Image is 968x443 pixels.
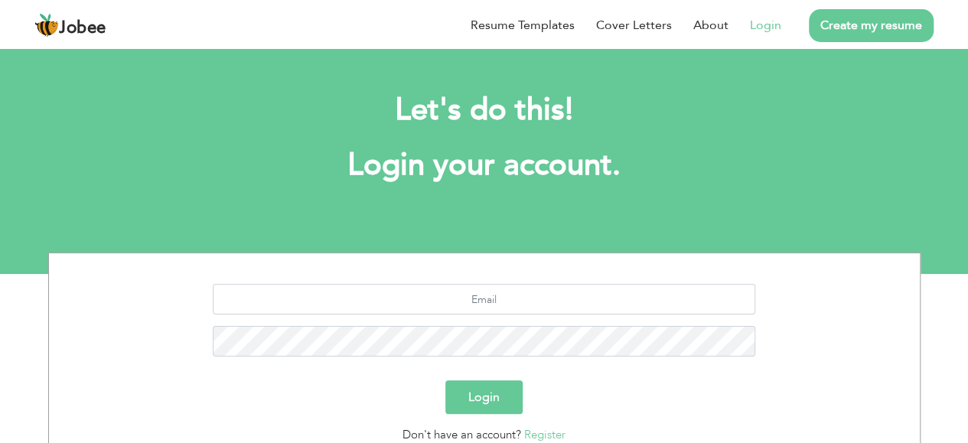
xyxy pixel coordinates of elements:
[445,380,523,414] button: Login
[213,284,755,314] input: Email
[693,16,728,34] a: About
[34,13,59,37] img: jobee.io
[59,20,106,37] span: Jobee
[596,16,672,34] a: Cover Letters
[809,9,934,42] a: Create my resume
[34,13,106,37] a: Jobee
[71,90,898,130] h2: Let's do this!
[71,145,898,185] h1: Login your account.
[524,427,565,442] a: Register
[471,16,575,34] a: Resume Templates
[750,16,781,34] a: Login
[403,427,521,442] span: Don't have an account?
